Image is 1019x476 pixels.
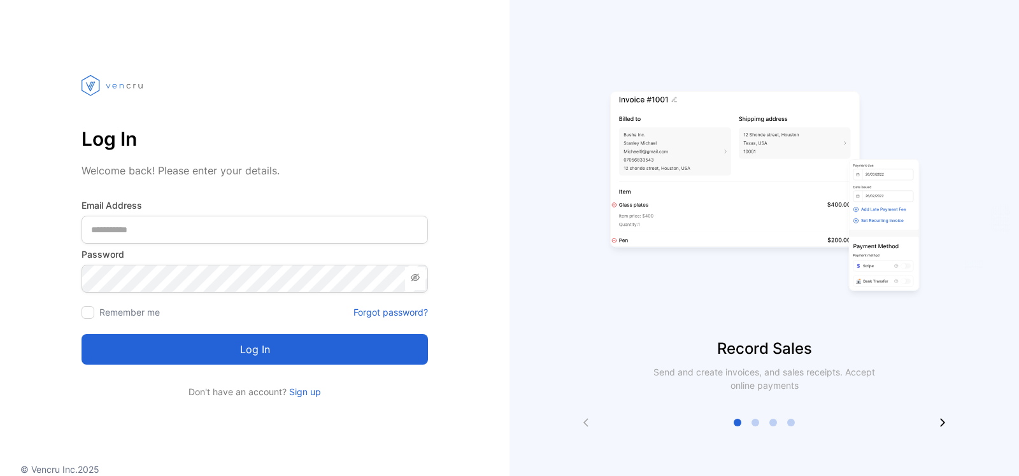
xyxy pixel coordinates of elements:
label: Remember me [99,307,160,318]
img: slider image [605,51,923,337]
img: vencru logo [82,51,145,120]
a: Forgot password? [353,305,428,319]
a: Sign up [287,386,321,397]
p: Send and create invoices, and sales receipts. Accept online payments [642,365,887,392]
p: Welcome back! Please enter your details. [82,163,428,178]
label: Email Address [82,199,428,212]
p: Record Sales [509,337,1019,360]
label: Password [82,248,428,261]
p: Don't have an account? [82,385,428,398]
p: Log In [82,123,428,154]
button: Log in [82,334,428,365]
